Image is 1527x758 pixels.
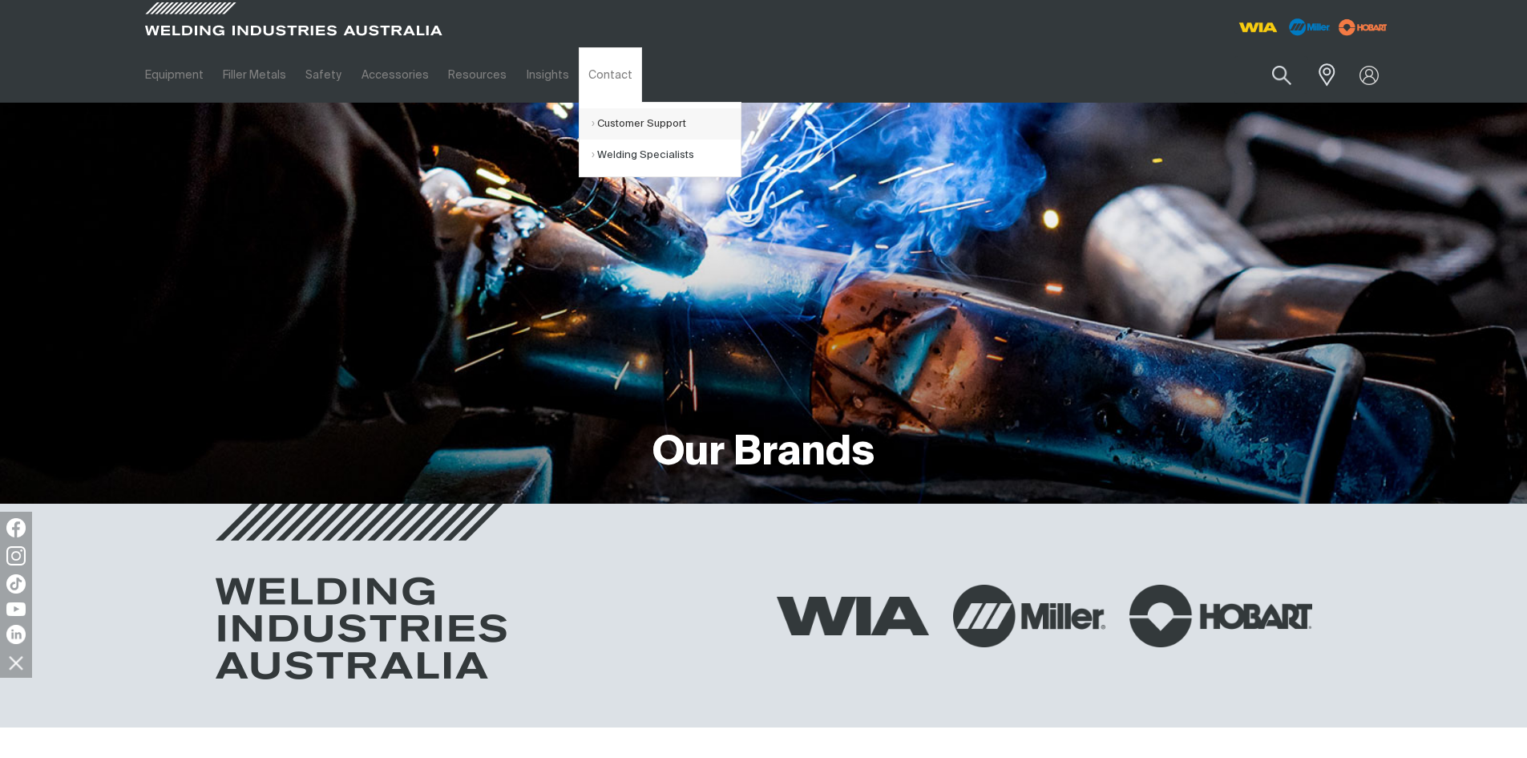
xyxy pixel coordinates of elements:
img: Hobart [1129,585,1312,647]
img: miller [1334,15,1392,39]
a: Customer Support [592,108,741,140]
a: Contact [579,47,642,103]
button: Search products [1254,56,1309,94]
img: Miller [953,585,1105,647]
a: Filler Metals [213,47,296,103]
a: Insights [516,47,578,103]
img: Facebook [6,518,26,537]
img: WIA [777,597,929,635]
img: Welding Industries Australia [216,504,507,679]
img: LinkedIn [6,625,26,644]
h1: Our Brands [652,428,875,480]
a: Resources [438,47,516,103]
a: Welding Specialists [592,140,741,171]
img: YouTube [6,602,26,616]
a: Accessories [352,47,438,103]
ul: Contact Submenu [579,102,741,177]
img: TikTok [6,574,26,594]
nav: Main [135,47,1078,103]
img: hide socials [2,649,30,676]
a: Safety [296,47,351,103]
a: Equipment [135,47,213,103]
input: Product name or item number... [1234,56,1308,94]
img: Instagram [6,546,26,565]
